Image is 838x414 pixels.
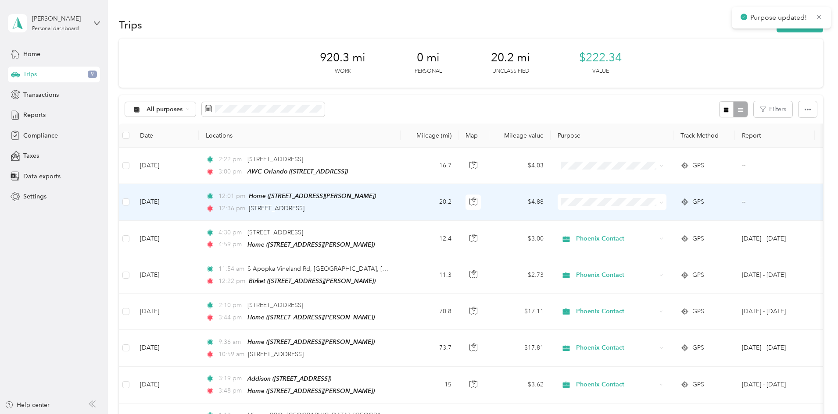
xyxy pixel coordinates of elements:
td: 73.7 [401,330,458,366]
span: GPS [692,234,704,244]
td: [DATE] [133,367,199,403]
th: Mileage value [489,124,551,148]
span: GPS [692,197,704,207]
span: Phoenix Contact [576,270,656,280]
p: Purpose updated! [750,12,809,23]
span: S Apopka Vineland Rd, [GEOGRAPHIC_DATA], [GEOGRAPHIC_DATA] [247,265,444,272]
span: Home [23,50,40,59]
th: Mileage (mi) [401,124,458,148]
span: 9:36 am [218,337,244,347]
iframe: Everlance-gr Chat Button Frame [789,365,838,414]
td: $17.81 [489,330,551,366]
td: 70.8 [401,294,458,330]
span: [STREET_ADDRESS] [247,229,303,236]
td: Sep 1 - 30, 2025 [735,367,815,403]
span: 3:19 pm [218,374,244,383]
h1: Trips [119,20,142,29]
span: Home ([STREET_ADDRESS][PERSON_NAME]) [249,192,376,199]
td: $4.88 [489,184,551,220]
td: [DATE] [133,184,199,220]
span: GPS [692,161,704,170]
span: 0 mi [417,51,440,65]
span: Taxes [23,151,39,160]
span: Home ([STREET_ADDRESS][PERSON_NAME]) [247,338,375,345]
p: Value [592,67,609,75]
span: 2:22 pm [218,155,244,164]
td: [DATE] [133,294,199,330]
span: 920.3 mi [320,51,365,65]
span: Birket ([STREET_ADDRESS][PERSON_NAME]) [249,277,376,284]
td: $3.62 [489,367,551,403]
span: [STREET_ADDRESS] [248,350,304,358]
span: 12:36 pm [218,204,245,213]
p: Personal [415,67,442,75]
span: GPS [692,307,704,316]
span: Phoenix Contact [576,234,656,244]
div: [PERSON_NAME] [32,14,87,23]
button: Filters [754,101,792,117]
th: Purpose [551,124,673,148]
td: 11.3 [401,257,458,294]
td: [DATE] [133,330,199,366]
td: Sep 1 - 30, 2025 [735,257,815,294]
span: Phoenix Contact [576,380,656,389]
span: Home ([STREET_ADDRESS][PERSON_NAME]) [247,387,375,394]
td: $2.73 [489,257,551,294]
button: Help center [5,400,50,410]
span: $222.34 [579,51,622,65]
span: 3:48 pm [218,386,244,396]
td: -- [735,148,815,184]
span: [STREET_ADDRESS] [247,301,303,309]
th: Map [458,124,489,148]
td: 12.4 [401,221,458,257]
td: 20.2 [401,184,458,220]
td: $17.11 [489,294,551,330]
span: GPS [692,380,704,389]
span: Phoenix Contact [576,307,656,316]
td: Sep 1 - 30, 2025 [735,294,815,330]
span: 4:59 pm [218,240,244,249]
span: AWC Orlando ([STREET_ADDRESS]) [247,168,348,175]
span: Settings [23,192,47,201]
span: 4:30 pm [218,228,244,237]
td: $4.03 [489,148,551,184]
span: Addison ([STREET_ADDRESS]) [247,375,331,382]
span: [STREET_ADDRESS] [249,205,304,212]
td: Sep 1 - 30, 2025 [735,330,815,366]
span: 2:10 pm [218,301,244,310]
span: Phoenix Contact [576,343,656,353]
td: $3.00 [489,221,551,257]
span: 3:00 pm [218,167,244,177]
div: Personal dashboard [32,26,79,32]
th: Locations [199,124,401,148]
span: Trips [23,70,37,79]
span: All purposes [147,106,183,113]
span: Home ([STREET_ADDRESS][PERSON_NAME]) [247,241,375,248]
span: 12:22 pm [218,276,245,286]
span: 10:59 am [218,350,244,359]
td: [DATE] [133,148,199,184]
span: 20.2 mi [491,51,530,65]
span: Home ([STREET_ADDRESS][PERSON_NAME]) [247,314,375,321]
span: Data exports [23,172,61,181]
td: 16.7 [401,148,458,184]
p: Unclassified [492,67,529,75]
td: [DATE] [133,257,199,294]
th: Date [133,124,199,148]
span: 11:54 am [218,264,244,274]
span: GPS [692,270,704,280]
span: GPS [692,343,704,353]
th: Report [735,124,815,148]
td: [DATE] [133,221,199,257]
p: Work [335,67,351,75]
span: 3:44 pm [218,313,244,322]
span: Compliance [23,131,58,140]
span: Transactions [23,90,59,99]
span: [STREET_ADDRESS] [247,156,303,163]
td: 15 [401,367,458,403]
span: Reports [23,110,46,120]
th: Track Method [673,124,735,148]
span: 9 [88,71,97,78]
td: -- [735,184,815,220]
